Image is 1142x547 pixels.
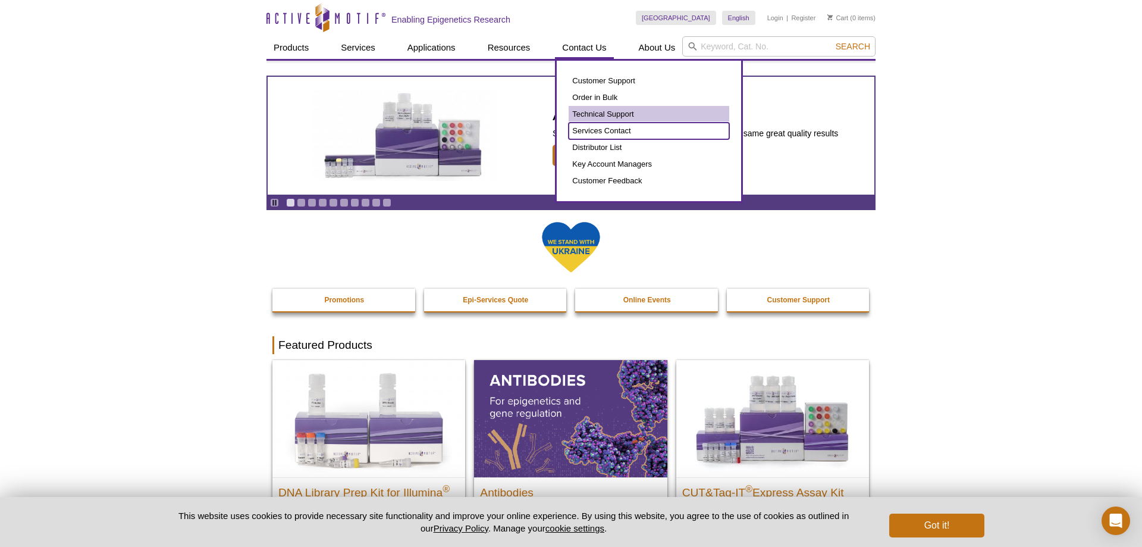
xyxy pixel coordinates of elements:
[676,360,869,477] img: CUT&Tag-IT® Express Assay Kit
[400,36,463,59] a: Applications
[569,106,729,123] a: Technical Support
[158,510,870,535] p: This website uses cookies to provide necessary site functionality and improve your online experie...
[767,14,783,22] a: Login
[722,11,755,25] a: English
[1102,507,1130,535] div: Open Intercom Messenger
[382,198,391,207] a: Go to slide 10
[474,360,667,540] a: All Antibodies Antibodies Application-tested antibodies for ChIP, CUT&Tag, and CUT&RUN.
[474,360,667,477] img: All Antibodies
[308,198,316,207] a: Go to slide 3
[682,481,863,499] h2: CUT&Tag-IT Express Assay Kit
[272,289,416,311] a: Promotions
[297,198,306,207] a: Go to slide 2
[727,289,871,311] a: Customer Support
[555,36,613,59] a: Contact Us
[324,296,364,304] strong: Promotions
[832,41,874,52] button: Search
[372,198,381,207] a: Go to slide 9
[569,156,729,173] a: Key Account Managers
[434,523,488,533] a: Privacy Policy
[836,42,870,51] span: Search
[569,139,729,156] a: Distributor List
[391,14,510,25] h2: Enabling Epigenetics Research
[632,36,683,59] a: About Us
[306,90,503,181] img: ATAC-Seq Express Kit
[791,14,815,22] a: Register
[424,289,568,311] a: Epi-Services Quote
[318,198,327,207] a: Go to slide 4
[827,14,848,22] a: Cart
[481,36,538,59] a: Resources
[682,36,876,57] input: Keyword, Cat. No.
[569,123,729,139] a: Services Contact
[636,11,716,25] a: [GEOGRAPHIC_DATA]
[361,198,370,207] a: Go to slide 8
[767,296,830,304] strong: Customer Support
[541,221,601,274] img: We Stand With Ukraine
[350,198,359,207] a: Go to slide 7
[745,483,752,493] sup: ®
[463,296,528,304] strong: Epi-Services Quote
[569,73,729,89] a: Customer Support
[827,14,833,20] img: Your Cart
[569,173,729,189] a: Customer Feedback
[272,360,465,477] img: DNA Library Prep Kit for Illumina
[278,481,459,499] h2: DNA Library Prep Kit for Illumina
[623,296,671,304] strong: Online Events
[786,11,788,25] li: |
[553,105,838,123] h2: ATAC-Seq Express Kit
[480,481,661,499] h2: Antibodies
[334,36,382,59] a: Services
[270,198,279,207] a: Toggle autoplay
[575,289,719,311] a: Online Events
[676,360,869,540] a: CUT&Tag-IT® Express Assay Kit CUT&Tag-IT®Express Assay Kit Less variable and higher-throughput ge...
[443,483,450,493] sup: ®
[553,128,838,139] p: Simplified, faster ATAC-Seq workflow delivering the same great quality results
[272,336,870,354] h2: Featured Products
[827,11,876,25] li: (0 items)
[329,198,338,207] a: Go to slide 5
[268,77,874,195] article: ATAC-Seq Express Kit
[340,198,349,207] a: Go to slide 6
[553,145,622,166] span: Learn More
[889,514,984,537] button: Got it!
[286,198,295,207] a: Go to slide 1
[268,77,874,195] a: ATAC-Seq Express Kit ATAC-Seq Express Kit Simplified, faster ATAC-Seq workflow delivering the sam...
[569,89,729,106] a: Order in Bulk
[545,523,604,533] button: cookie settings
[266,36,316,59] a: Products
